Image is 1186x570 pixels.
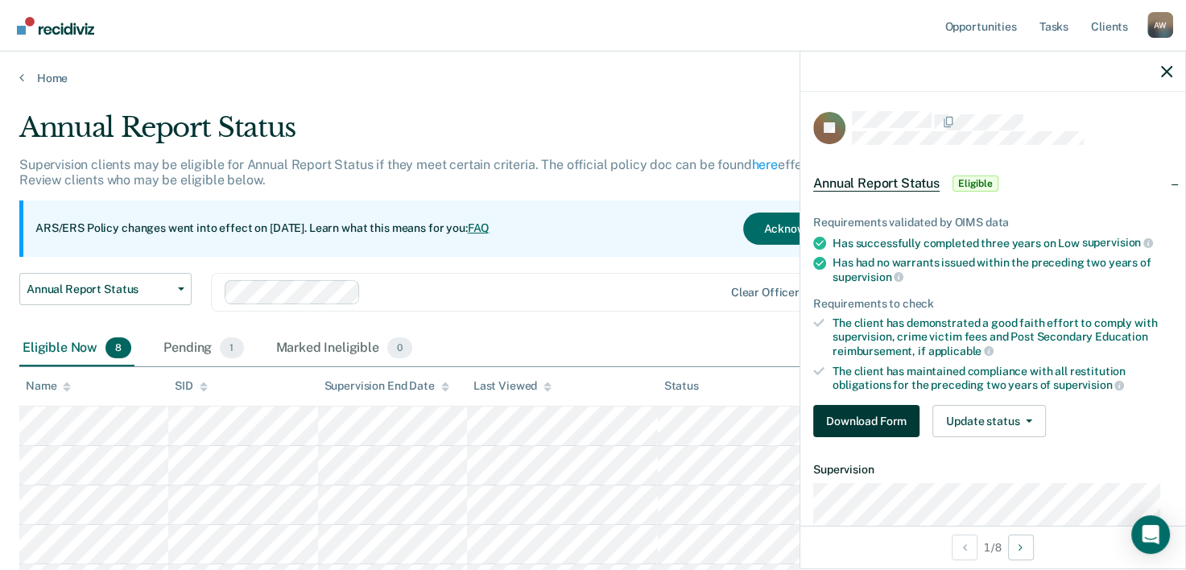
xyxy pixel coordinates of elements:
a: FAQ [468,221,490,234]
div: Annual Report StatusEligible [800,158,1185,209]
button: Profile dropdown button [1147,12,1173,38]
div: Marked Ineligible [273,331,416,366]
p: Supervision clients may be eligible for Annual Report Status if they meet certain criteria. The o... [19,157,876,188]
div: Pending [160,331,246,366]
span: 0 [387,337,412,358]
span: 1 [220,337,243,358]
div: Has successfully completed three years on Low [833,236,1172,250]
span: Annual Report Status [813,176,940,192]
button: Download Form [813,405,919,437]
div: Status [664,379,699,393]
div: Annual Report Status [19,111,909,157]
span: applicable [928,345,994,357]
a: here [752,157,778,172]
span: Annual Report Status [27,283,171,296]
button: Previous Opportunity [952,535,977,560]
span: supervision [1082,236,1153,249]
div: Last Viewed [473,379,552,393]
div: Eligible Now [19,331,134,366]
div: Has had no warrants issued within the preceding two years of [833,256,1172,283]
span: supervision [1053,378,1124,391]
div: SID [175,379,208,393]
dt: Supervision [813,463,1172,477]
a: Navigate to form link [813,405,926,437]
span: 8 [105,337,131,358]
div: A W [1147,12,1173,38]
img: Recidiviz [17,17,94,35]
div: 1 / 8 [800,526,1185,568]
div: The client has demonstrated a good faith effort to comply with supervision, crime victim fees and... [833,316,1172,357]
p: ARS/ERS Policy changes went into effect on [DATE]. Learn what this means for you: [35,221,490,237]
div: Supervision End Date [324,379,449,393]
span: supervision [833,271,903,283]
span: Eligible [953,176,998,192]
div: Clear officers [731,286,805,299]
button: Acknowledge & Close [743,213,896,245]
div: Requirements validated by OIMS data [813,216,1172,229]
button: Update status [932,405,1046,437]
div: Open Intercom Messenger [1131,515,1170,554]
button: Next Opportunity [1008,535,1034,560]
div: Requirements to check [813,297,1172,311]
a: Home [19,71,1167,85]
div: Name [26,379,71,393]
div: The client has maintained compliance with all restitution obligations for the preceding two years of [833,365,1172,392]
